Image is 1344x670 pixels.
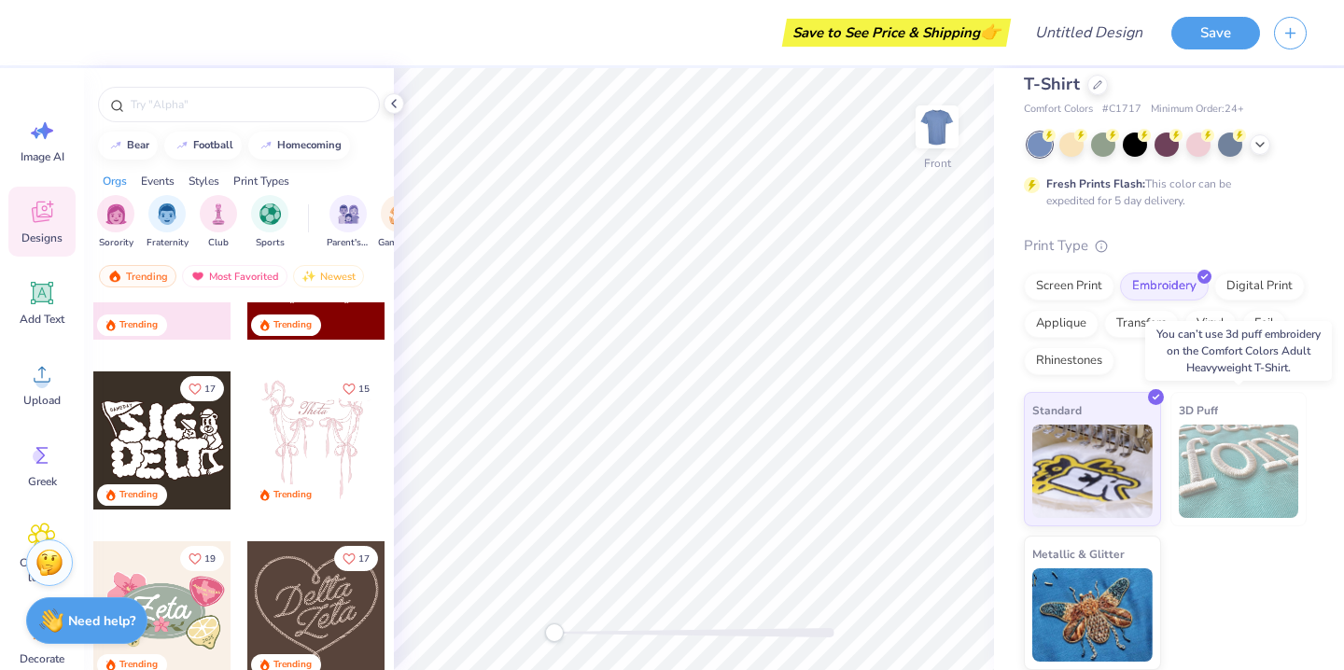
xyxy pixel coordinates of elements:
[1179,425,1299,518] img: 3D Puff
[99,236,133,250] span: Sorority
[334,376,378,401] button: Like
[129,95,368,114] input: Try "Alpha"
[105,203,127,225] img: Sorority Image
[273,318,312,332] div: Trending
[20,651,64,666] span: Decorate
[204,384,216,394] span: 17
[21,230,63,245] span: Designs
[189,173,219,189] div: Styles
[980,21,1001,43] span: 👉
[208,203,229,225] img: Club Image
[1024,310,1099,338] div: Applique
[924,155,951,172] div: Front
[1184,310,1237,338] div: Vinyl
[918,108,956,146] img: Front
[545,623,564,642] div: Accessibility label
[1171,17,1260,49] button: Save
[1179,400,1218,420] span: 3D Puff
[1024,102,1093,118] span: Comfort Colors
[248,132,350,160] button: homecoming
[787,19,1006,47] div: Save to See Price & Shipping
[1032,544,1125,564] span: Metallic & Glitter
[273,488,312,502] div: Trending
[1145,321,1332,381] div: You can’t use 3d puff embroidery on the Comfort Colors Adult Heavyweight T-Shirt.
[1024,347,1114,375] div: Rhinestones
[358,384,370,394] span: 15
[20,312,64,327] span: Add Text
[107,270,122,283] img: trending.gif
[251,195,288,250] div: filter for Sports
[68,612,135,630] strong: Need help?
[190,270,205,283] img: most_fav.gif
[98,132,158,160] button: bear
[1151,102,1244,118] span: Minimum Order: 24 +
[147,195,189,250] div: filter for Fraternity
[1032,400,1082,420] span: Standard
[334,546,378,571] button: Like
[233,173,289,189] div: Print Types
[1104,310,1179,338] div: Transfers
[141,173,175,189] div: Events
[204,554,216,564] span: 19
[1046,176,1145,191] strong: Fresh Prints Flash:
[23,393,61,408] span: Upload
[28,474,57,489] span: Greek
[157,203,177,225] img: Fraternity Image
[259,140,273,151] img: trend_line.gif
[11,555,73,585] span: Clipart & logos
[1046,175,1276,209] div: This color can be expedited for 5 day delivery.
[389,203,411,225] img: Game Day Image
[1032,425,1153,518] img: Standard
[200,195,237,250] button: filter button
[277,140,342,150] div: homecoming
[180,546,224,571] button: Like
[164,132,242,160] button: football
[1242,310,1286,338] div: Foil
[99,265,176,287] div: Trending
[119,318,158,332] div: Trending
[301,270,316,283] img: newest.gif
[1032,568,1153,662] img: Metallic & Glitter
[327,195,370,250] div: filter for Parent's Weekend
[1024,235,1307,257] div: Print Type
[147,195,189,250] button: filter button
[21,149,64,164] span: Image AI
[108,140,123,151] img: trend_line.gif
[358,554,370,564] span: 17
[1214,272,1305,300] div: Digital Print
[338,203,359,225] img: Parent's Weekend Image
[175,140,189,151] img: trend_line.gif
[251,195,288,250] button: filter button
[103,173,127,189] div: Orgs
[127,140,149,150] div: bear
[1024,272,1114,300] div: Screen Print
[259,203,281,225] img: Sports Image
[182,265,287,287] div: Most Favorited
[1102,102,1141,118] span: # C1717
[378,195,421,250] div: filter for Game Day
[378,236,421,250] span: Game Day
[147,236,189,250] span: Fraternity
[208,236,229,250] span: Club
[180,376,224,401] button: Like
[378,195,421,250] button: filter button
[1120,272,1209,300] div: Embroidery
[119,488,158,502] div: Trending
[97,195,134,250] div: filter for Sorority
[327,195,370,250] button: filter button
[256,236,285,250] span: Sports
[293,265,364,287] div: Newest
[97,195,134,250] button: filter button
[200,195,237,250] div: filter for Club
[327,236,370,250] span: Parent's Weekend
[193,140,233,150] div: football
[1020,14,1157,51] input: Untitled Design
